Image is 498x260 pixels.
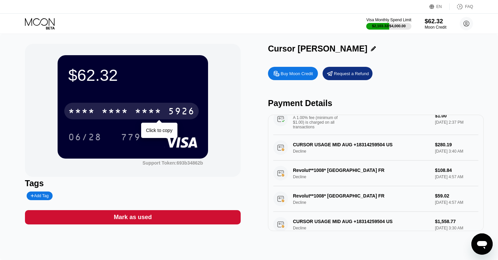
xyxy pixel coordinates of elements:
[142,160,203,166] div: Support Token:693b34862b
[146,128,172,133] div: Click to copy
[281,71,313,76] div: Buy Moon Credit
[366,18,411,30] div: Visa Monthly Spend Limit$2,103.32/$4,000.00
[142,160,203,166] div: Support Token: 693b34862b
[429,3,450,10] div: EN
[68,133,102,143] div: 06/28
[425,18,446,25] div: $62.32
[425,25,446,30] div: Moon Credit
[436,4,442,9] div: EN
[268,98,484,108] div: Payment Details
[268,67,318,80] div: Buy Moon Credit
[25,179,241,188] div: Tags
[68,66,197,84] div: $62.32
[465,4,473,9] div: FAQ
[27,192,53,200] div: Add Tag
[168,107,195,117] div: 5926
[471,233,493,255] iframe: Bouton de lancement de la fenêtre de messagerie
[114,213,152,221] div: Mark as used
[121,133,141,143] div: 779
[435,120,478,125] div: [DATE] 2:37 PM
[366,18,411,22] div: Visa Monthly Spend Limit
[450,3,473,10] div: FAQ
[31,194,49,198] div: Add Tag
[372,24,406,28] div: $2,103.32 / $4,000.00
[25,210,241,224] div: Mark as used
[435,113,478,118] div: $1.00
[116,129,146,145] div: 779
[268,44,368,54] div: Cursor [PERSON_NAME]
[63,129,107,145] div: 06/28
[293,115,343,129] div: A 1.00% fee (minimum of $1.00) is charged on all transactions
[323,67,373,80] div: Request a Refund
[334,71,369,76] div: Request a Refund
[425,18,446,30] div: $62.32Moon Credit
[273,103,478,135] div: FeeA 1.00% fee (minimum of $1.00) is charged on all transactions$1.00[DATE] 2:37 PM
